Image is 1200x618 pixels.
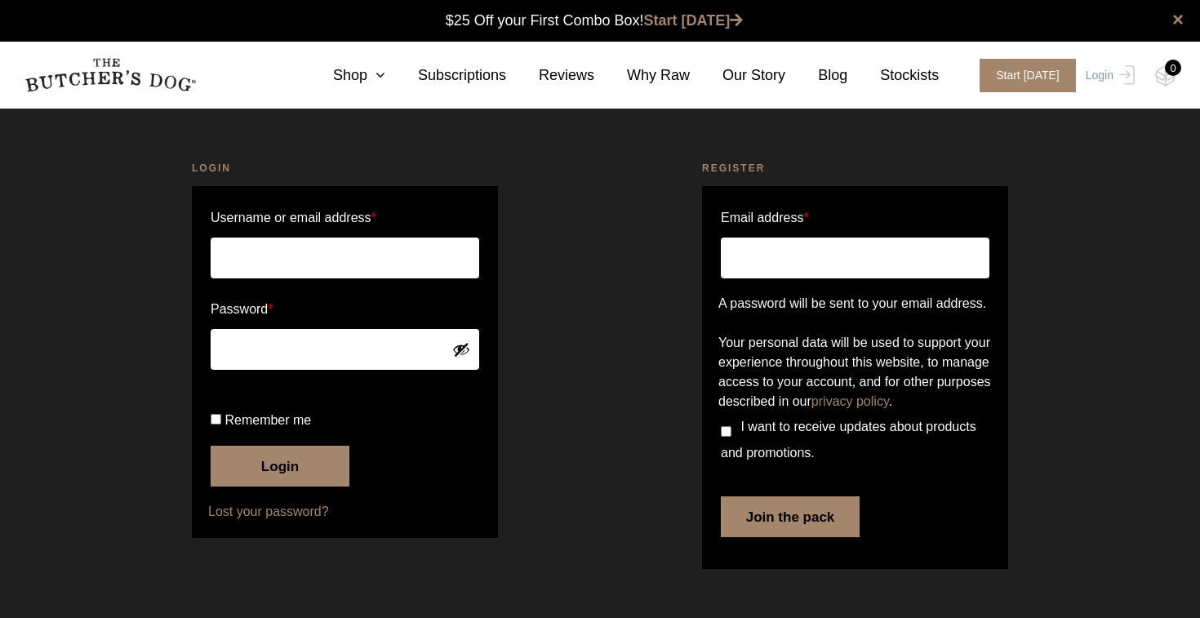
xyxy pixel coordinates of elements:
button: Show password [452,340,470,358]
h2: Register [702,160,1008,176]
a: Lost your password? [208,502,482,522]
a: Our Story [690,64,785,87]
div: 0 [1165,60,1181,76]
span: I want to receive updates about products and promotions. [721,420,976,460]
input: I want to receive updates about products and promotions. [721,426,731,437]
p: A password will be sent to your email address. [718,294,992,313]
a: Subscriptions [385,64,506,87]
label: Email address [721,205,809,231]
span: Start [DATE] [980,59,1076,92]
button: Join the pack [721,496,860,537]
a: Login [1082,59,1135,92]
button: Login [211,446,349,487]
h2: Login [192,160,498,176]
a: Start [DATE] [963,59,1082,92]
a: Blog [785,64,847,87]
a: Shop [300,64,385,87]
a: Start [DATE] [644,12,744,29]
a: Stockists [847,64,939,87]
p: Your personal data will be used to support your experience throughout this website, to manage acc... [718,333,992,411]
span: Remember me [224,413,311,427]
img: TBD_Cart-Empty.png [1155,65,1176,87]
a: Why Raw [594,64,690,87]
a: Reviews [506,64,594,87]
a: privacy policy [811,394,889,408]
input: Remember me [211,414,221,425]
label: Password [211,296,479,322]
a: close [1172,10,1184,29]
label: Username or email address [211,205,479,231]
